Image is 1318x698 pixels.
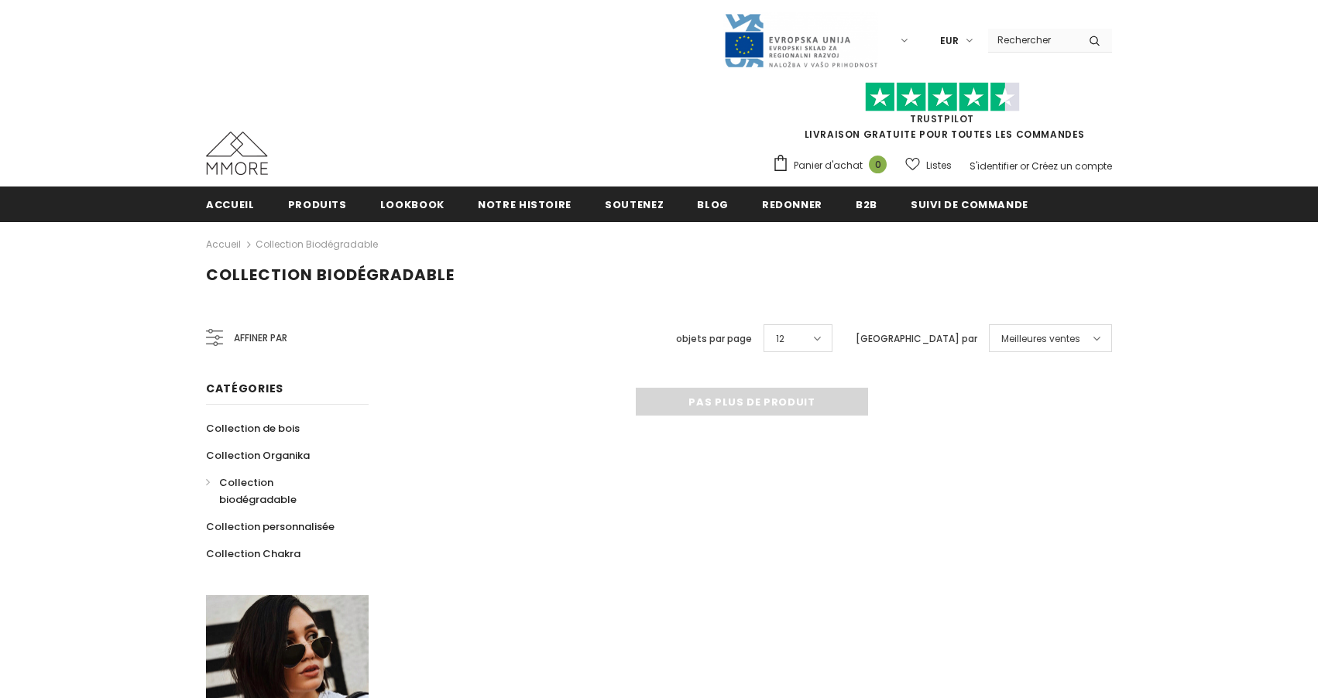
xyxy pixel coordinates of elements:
[697,186,729,221] a: Blog
[380,186,444,221] a: Lookbook
[206,421,300,436] span: Collection de bois
[856,331,977,347] label: [GEOGRAPHIC_DATA] par
[988,29,1077,51] input: Search Site
[478,186,571,221] a: Notre histoire
[926,158,952,173] span: Listes
[256,238,378,251] a: Collection biodégradable
[794,158,863,173] span: Panier d'achat
[869,156,887,173] span: 0
[856,186,877,221] a: B2B
[234,330,287,347] span: Affiner par
[206,186,255,221] a: Accueil
[723,12,878,69] img: Javni Razpis
[206,469,352,513] a: Collection biodégradable
[206,415,300,442] a: Collection de bois
[478,197,571,212] span: Notre histoire
[905,152,952,179] a: Listes
[206,132,268,175] img: Cas MMORE
[910,112,974,125] a: TrustPilot
[970,159,1018,173] a: S'identifier
[911,186,1028,221] a: Suivi de commande
[219,475,297,507] span: Collection biodégradable
[288,197,347,212] span: Produits
[206,513,335,540] a: Collection personnalisée
[206,540,300,567] a: Collection Chakra
[605,197,664,212] span: soutenez
[762,197,822,212] span: Redonner
[380,197,444,212] span: Lookbook
[1031,159,1112,173] a: Créez un compte
[697,197,729,212] span: Blog
[288,186,347,221] a: Produits
[865,82,1020,112] img: Faites confiance aux étoiles pilotes
[206,519,335,534] span: Collection personnalisée
[206,442,310,469] a: Collection Organika
[723,33,878,46] a: Javni Razpis
[1001,331,1080,347] span: Meilleures ventes
[206,197,255,212] span: Accueil
[772,154,894,177] a: Panier d'achat 0
[206,546,300,561] span: Collection Chakra
[856,197,877,212] span: B2B
[206,235,241,254] a: Accueil
[940,33,959,49] span: EUR
[762,186,822,221] a: Redonner
[605,186,664,221] a: soutenez
[206,381,283,396] span: Catégories
[1020,159,1029,173] span: or
[206,264,455,286] span: Collection biodégradable
[772,89,1112,141] span: LIVRAISON GRATUITE POUR TOUTES LES COMMANDES
[676,331,752,347] label: objets par page
[206,448,310,463] span: Collection Organika
[911,197,1028,212] span: Suivi de commande
[776,331,784,347] span: 12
